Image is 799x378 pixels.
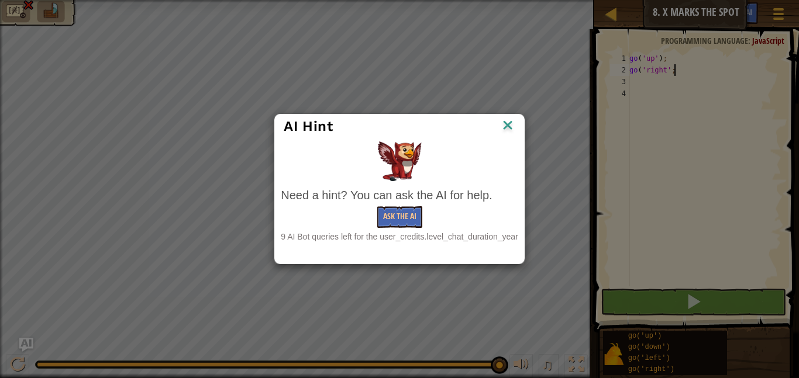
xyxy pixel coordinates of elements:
[281,187,518,204] div: Need a hint? You can ask the AI for help.
[378,141,422,181] img: AI Hint Animal
[377,206,422,228] button: Ask the AI
[500,117,515,135] img: IconClose.svg
[284,118,333,134] span: AI Hint
[281,231,518,242] div: 9 AI Bot queries left for the user_credits.level_chat_duration_year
